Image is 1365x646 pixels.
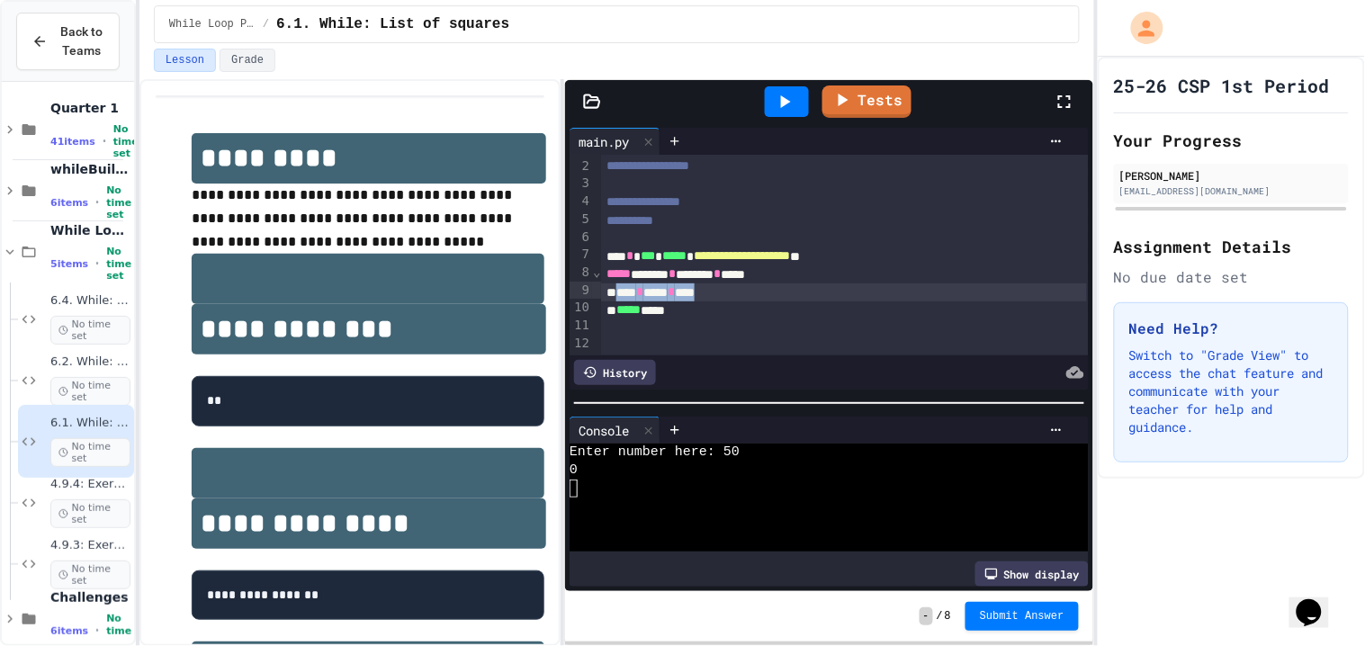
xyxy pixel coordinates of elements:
iframe: chat widget [1289,574,1347,628]
span: Fold line [592,265,601,279]
span: / [263,17,269,31]
span: 4.9.4: Exercise - Higher or Lower I [50,477,130,492]
h2: Your Progress [1114,128,1349,153]
span: 6 items [50,197,88,209]
span: • [95,256,99,271]
span: 6.1. While: List of squares [50,416,130,431]
div: My Account [1112,7,1168,49]
div: Console [570,421,638,440]
div: Show display [975,561,1089,587]
span: 41 items [50,136,95,148]
div: [EMAIL_ADDRESS][DOMAIN_NAME] [1119,184,1343,198]
span: / [937,609,943,624]
h1: 25-26 CSP 1st Period [1114,73,1330,98]
span: whileBuilding [50,161,130,177]
div: main.py [570,128,660,155]
span: Back to Teams [58,22,104,60]
a: Tests [822,85,911,118]
button: Lesson [154,49,216,72]
div: 6 [570,229,592,247]
span: No time set [50,316,130,345]
div: 11 [570,317,592,335]
p: Switch to "Grade View" to access the chat feature and communicate with your teacher for help and ... [1129,346,1334,436]
div: 3 [570,175,592,193]
span: • [95,195,99,210]
span: 8 [945,609,951,624]
div: 5 [570,211,592,229]
span: - [920,607,933,625]
span: 6.4. While: Jogging [50,293,130,309]
button: Grade [220,49,275,72]
button: Back to Teams [16,13,120,70]
span: 4.9.3: Exercise - Target Sum [50,538,130,553]
div: 4 [570,193,592,211]
div: 9 [570,282,592,300]
span: 6 items [50,625,88,637]
span: While Loop Projects [169,17,256,31]
span: No time set [113,123,139,159]
span: Quarter 1 [50,100,130,116]
span: 6.1. While: List of squares [276,13,509,35]
div: Console [570,417,660,444]
h2: Assignment Details [1114,234,1349,259]
span: • [103,134,106,148]
span: No time set [50,438,130,467]
h3: Need Help? [1129,318,1334,339]
div: No due date set [1114,266,1349,288]
span: • [95,624,99,638]
span: No time set [50,377,130,406]
span: No time set [106,184,131,220]
span: No time set [50,499,130,528]
div: main.py [570,132,638,151]
span: Challenges [50,589,130,606]
span: Submit Answer [980,609,1064,624]
div: 8 [570,264,592,282]
div: [PERSON_NAME] [1119,167,1343,184]
div: 10 [570,299,592,317]
div: 7 [570,246,592,264]
span: 0 [570,462,578,480]
div: 12 [570,335,592,353]
div: 2 [570,157,592,175]
div: History [574,360,656,385]
span: 6.2. While: Least divisor [50,354,130,370]
span: No time set [106,246,131,282]
span: While Loop Projects [50,222,130,238]
span: Enter number here: 50 [570,444,740,462]
button: Submit Answer [965,602,1079,631]
span: No time set [50,561,130,589]
span: 5 items [50,258,88,270]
